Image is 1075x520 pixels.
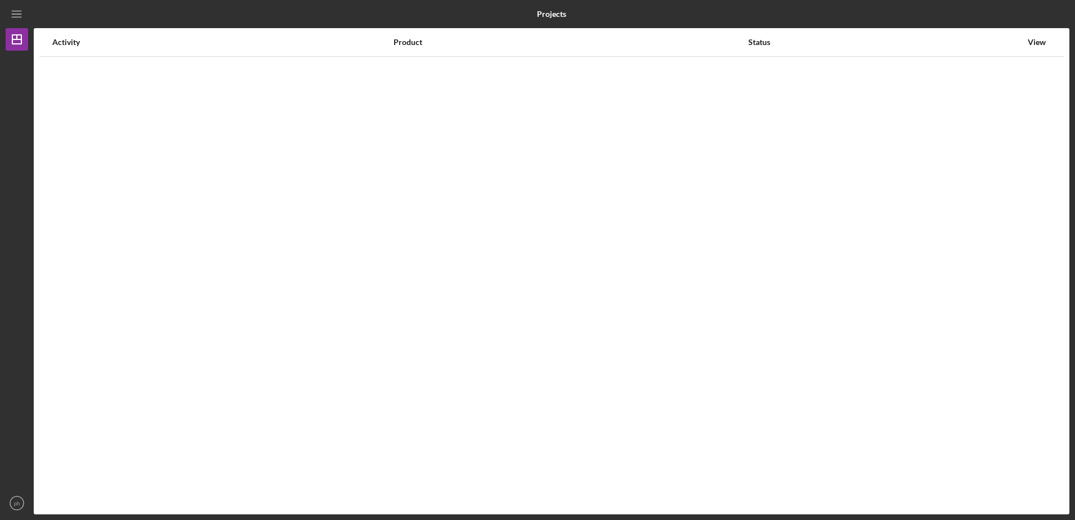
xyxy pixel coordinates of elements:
[394,38,747,47] div: Product
[14,500,20,506] text: ph
[1023,38,1051,47] div: View
[748,38,1022,47] div: Status
[6,492,28,514] button: ph
[52,38,392,47] div: Activity
[537,10,566,19] b: Projects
